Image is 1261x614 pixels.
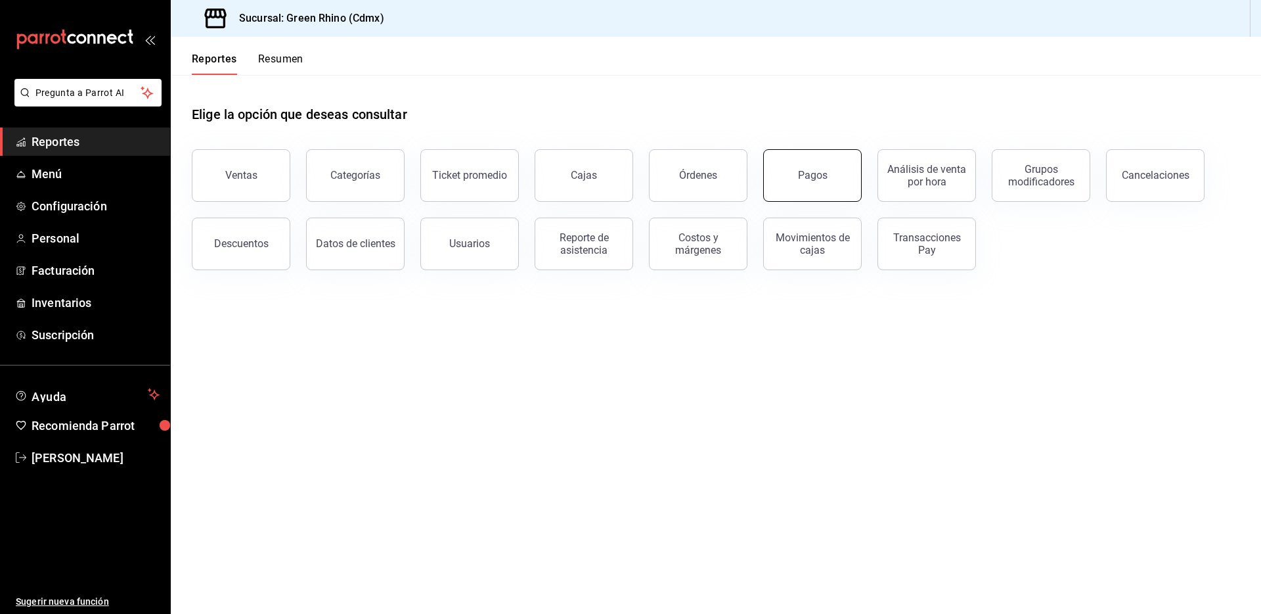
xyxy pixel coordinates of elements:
button: Movimientos de cajas [763,218,862,270]
span: Pregunta a Parrot AI [35,86,141,100]
div: Pagos [798,169,828,181]
button: Reportes [192,53,237,75]
button: Categorías [306,149,405,202]
a: Pregunta a Parrot AI [9,95,162,109]
button: Ventas [192,149,290,202]
span: Facturación [32,262,160,279]
button: Costos y márgenes [649,218,747,270]
div: Análisis de venta por hora [886,163,967,188]
button: Grupos modificadores [992,149,1090,202]
div: Cajas [571,169,597,181]
span: Recomienda Parrot [32,417,160,435]
span: Configuración [32,197,160,215]
button: Usuarios [420,218,519,270]
button: Cajas [535,149,633,202]
div: Cancelaciones [1122,169,1189,181]
span: Inventarios [32,294,160,312]
button: open_drawer_menu [144,34,155,45]
span: Reportes [32,133,160,151]
div: Movimientos de cajas [772,231,853,256]
div: Usuarios [449,237,490,250]
button: Ticket promedio [420,149,519,202]
h1: Elige la opción que deseas consultar [192,105,407,124]
div: Categorías [330,169,380,181]
div: Ventas [225,169,257,181]
div: Ticket promedio [432,169,507,181]
button: Descuentos [192,218,290,270]
h3: Sucursal: Green Rhino (Cdmx) [229,11,384,26]
button: Reporte de asistencia [535,218,633,270]
span: Suscripción [32,326,160,344]
div: Descuentos [214,237,269,250]
button: Pagos [763,149,862,202]
div: Transacciones Pay [886,231,967,256]
button: Resumen [258,53,303,75]
div: Datos de clientes [316,237,395,250]
button: Pregunta a Parrot AI [14,79,162,106]
button: Cancelaciones [1106,149,1205,202]
span: Personal [32,229,160,247]
div: Costos y márgenes [657,231,739,256]
div: Reporte de asistencia [543,231,625,256]
div: Órdenes [679,169,717,181]
button: Análisis de venta por hora [877,149,976,202]
span: Ayuda [32,387,143,402]
div: Grupos modificadores [1000,163,1082,188]
button: Datos de clientes [306,218,405,270]
button: Órdenes [649,149,747,202]
div: navigation tabs [192,53,303,75]
span: Sugerir nueva función [16,595,160,609]
button: Transacciones Pay [877,218,976,270]
span: Menú [32,165,160,183]
span: [PERSON_NAME] [32,449,160,467]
